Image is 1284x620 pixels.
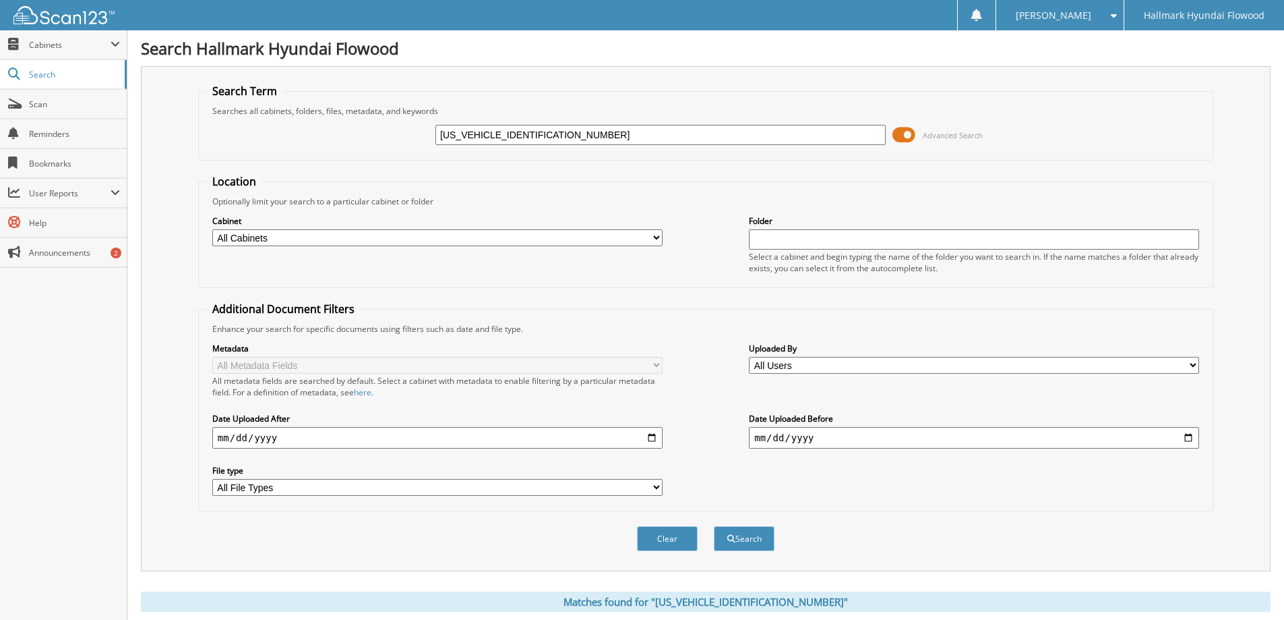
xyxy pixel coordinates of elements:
[29,188,111,199] span: User Reports
[206,84,284,98] legend: Search Term
[923,130,983,140] span: Advanced Search
[29,69,118,80] span: Search
[141,592,1271,612] div: Matches found for "[US_VEHICLE_IDENTIFICATION_NUMBER]"
[29,247,120,258] span: Announcements
[212,343,663,354] label: Metadata
[206,174,263,189] legend: Location
[29,128,120,140] span: Reminders
[141,37,1271,59] h1: Search Hallmark Hyundai Flowood
[13,6,115,24] img: scan123-logo-white.svg
[212,413,663,424] label: Date Uploaded After
[111,248,121,258] div: 2
[29,39,111,51] span: Cabinets
[749,413,1199,424] label: Date Uploaded Before
[206,323,1206,335] div: Enhance your search for specific documents using filters such as date and file type.
[206,105,1206,117] div: Searches all cabinets, folders, files, metadata, and keywords
[354,387,371,398] a: here
[637,526,698,551] button: Clear
[749,251,1199,274] div: Select a cabinet and begin typing the name of the folder you want to search in. If the name match...
[714,526,774,551] button: Search
[206,302,361,316] legend: Additional Document Filters
[206,196,1206,207] div: Optionally limit your search to a particular cabinet or folder
[1144,11,1264,20] span: Hallmark Hyundai Flowood
[212,427,663,449] input: start
[1016,11,1091,20] span: [PERSON_NAME]
[29,158,120,169] span: Bookmarks
[212,375,663,398] div: All metadata fields are searched by default. Select a cabinet with metadata to enable filtering b...
[212,215,663,227] label: Cabinet
[29,217,120,229] span: Help
[29,98,120,110] span: Scan
[749,215,1199,227] label: Folder
[749,343,1199,354] label: Uploaded By
[749,427,1199,449] input: end
[212,465,663,476] label: File type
